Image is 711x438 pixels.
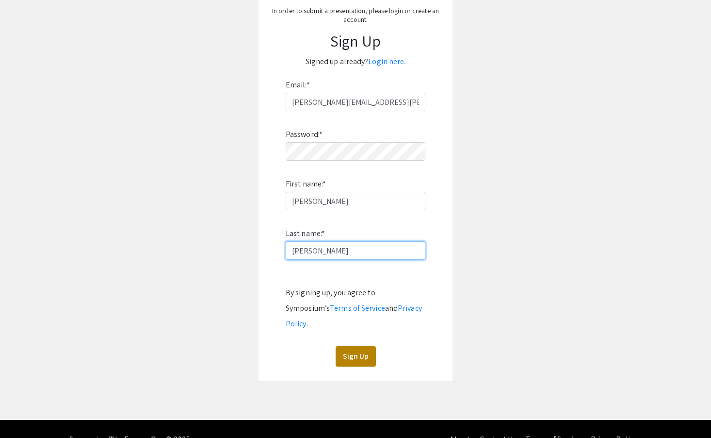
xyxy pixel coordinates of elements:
button: Sign Up [336,346,376,367]
p: In order to submit a presentation, please login or create an account. [268,6,443,24]
div: By signing up, you agree to Symposium’s and . [286,285,425,332]
label: Last name: [286,226,325,241]
label: First name: [286,176,326,192]
a: Terms of Service [330,303,385,313]
a: Privacy Policy [286,303,422,329]
h1: Sign Up [268,32,443,50]
label: Password: [286,127,323,142]
a: Login here. [368,56,405,67]
label: Email: [286,77,310,93]
p: Signed up already? [268,54,443,69]
iframe: Chat [7,394,41,431]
